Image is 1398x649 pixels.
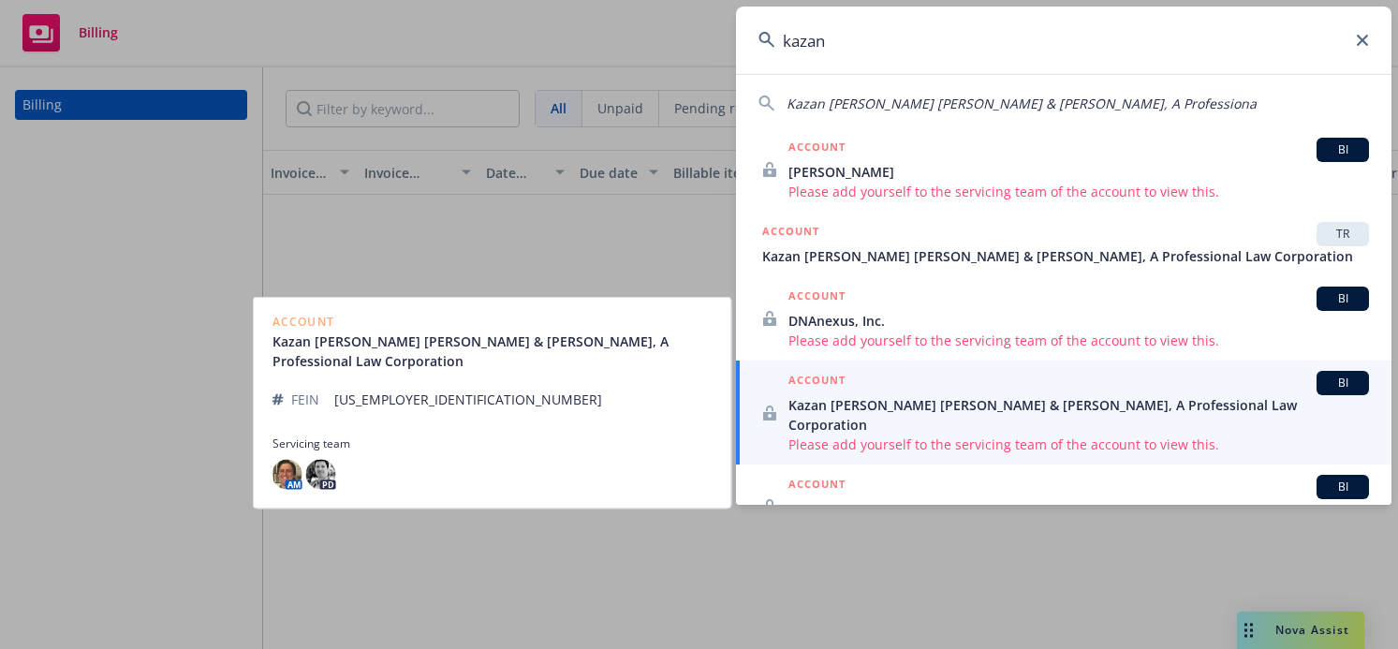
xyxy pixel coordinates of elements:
[736,276,1391,361] a: ACCOUNTBIDNAnexus, Inc.Please add yourself to the servicing team of the account to view this.
[1324,479,1361,495] span: BI
[1324,141,1361,158] span: BI
[1324,290,1361,307] span: BI
[788,311,1369,331] span: DNAnexus, Inc.
[762,246,1369,266] span: Kazan [PERSON_NAME] [PERSON_NAME] & [PERSON_NAME], A Professional Law Corporation
[788,162,1369,182] span: [PERSON_NAME]
[788,395,1369,435] span: Kazan [PERSON_NAME] [PERSON_NAME] & [PERSON_NAME], A Professional Law Corporation
[736,127,1391,212] a: ACCOUNTBI[PERSON_NAME]Please add yourself to the servicing team of the account to view this.
[736,212,1391,276] a: ACCOUNTTRKazan [PERSON_NAME] [PERSON_NAME] & [PERSON_NAME], A Professional Law Corporation
[762,222,819,244] h5: ACCOUNT
[736,361,1391,465] a: ACCOUNTBIKazan [PERSON_NAME] [PERSON_NAME] & [PERSON_NAME], A Professional Law CorporationPlease ...
[788,435,1369,454] span: Please add yourself to the servicing team of the account to view this.
[788,287,846,309] h5: ACCOUNT
[788,371,846,393] h5: ACCOUNT
[788,182,1369,201] span: Please add yourself to the servicing team of the account to view this.
[1324,226,1361,243] span: TR
[1324,375,1361,391] span: BI
[788,138,846,160] h5: ACCOUNT
[788,475,846,497] h5: ACCOUNT
[736,7,1391,74] input: Search...
[788,331,1369,350] span: Please add yourself to the servicing team of the account to view this.
[736,465,1391,549] a: ACCOUNTBI[PERSON_NAME] & [PERSON_NAME]
[788,499,1369,519] span: [PERSON_NAME] & [PERSON_NAME]
[787,95,1257,112] span: Kazan [PERSON_NAME] [PERSON_NAME] & [PERSON_NAME], A Professiona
